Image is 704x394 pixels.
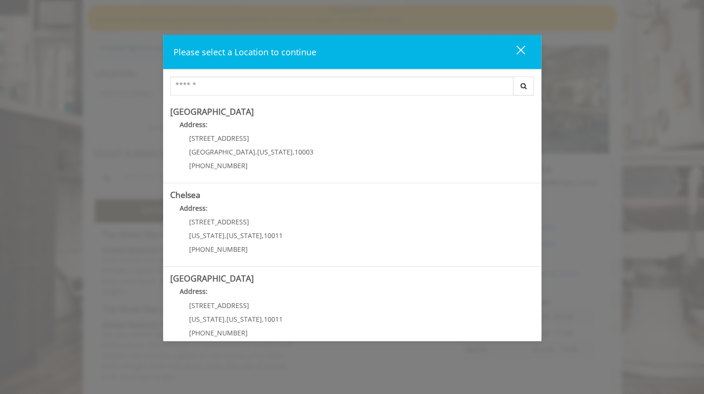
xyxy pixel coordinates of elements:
[264,315,283,324] span: 10011
[225,231,226,240] span: ,
[170,77,513,95] input: Search Center
[293,147,295,156] span: ,
[257,147,293,156] span: [US_STATE]
[174,46,316,58] span: Please select a Location to continue
[170,273,254,284] b: [GEOGRAPHIC_DATA]
[225,315,226,324] span: ,
[189,147,255,156] span: [GEOGRAPHIC_DATA]
[189,315,225,324] span: [US_STATE]
[189,328,248,337] span: [PHONE_NUMBER]
[170,189,200,200] b: Chelsea
[189,301,249,310] span: [STREET_ADDRESS]
[189,217,249,226] span: [STREET_ADDRESS]
[226,231,262,240] span: [US_STATE]
[189,134,249,143] span: [STREET_ADDRESS]
[180,287,208,296] b: Address:
[505,45,524,59] div: close dialog
[518,83,529,89] i: Search button
[189,161,248,170] span: [PHONE_NUMBER]
[264,231,283,240] span: 10011
[170,106,254,117] b: [GEOGRAPHIC_DATA]
[262,231,264,240] span: ,
[189,231,225,240] span: [US_STATE]
[170,77,534,100] div: Center Select
[295,147,313,156] span: 10003
[189,245,248,254] span: [PHONE_NUMBER]
[180,204,208,213] b: Address:
[226,315,262,324] span: [US_STATE]
[499,42,531,61] button: close dialog
[180,120,208,129] b: Address:
[262,315,264,324] span: ,
[255,147,257,156] span: ,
